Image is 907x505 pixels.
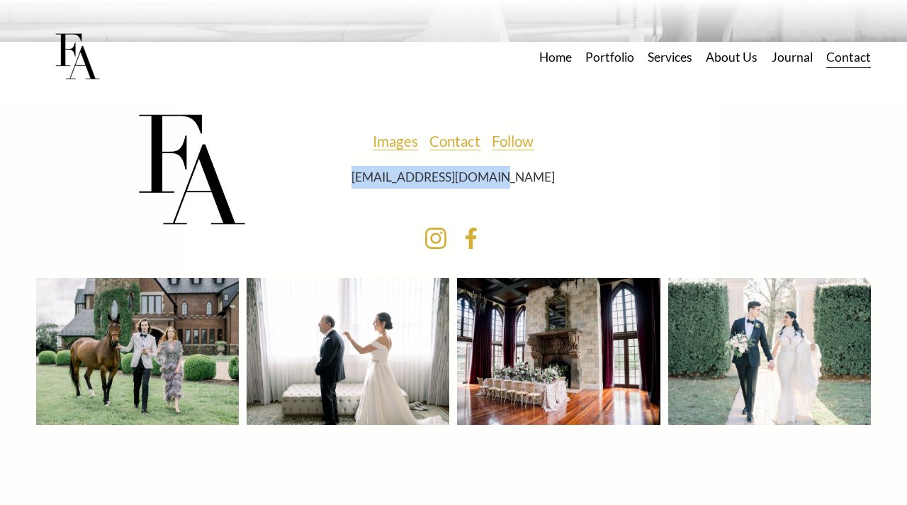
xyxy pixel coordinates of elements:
[539,45,572,70] a: Home
[460,227,483,250] a: Facebook
[429,128,480,155] a: Contact
[424,227,447,250] a: Instagram
[36,16,118,98] img: Frost Artistry
[648,45,692,70] a: Services
[373,128,418,155] a: Images
[772,45,813,70] a: Journal
[282,166,625,189] p: [EMAIL_ADDRESS][DOMAIN_NAME]
[492,128,534,155] a: Follow
[585,45,634,70] a: Portfolio
[826,45,871,70] a: Contact
[706,45,757,70] a: About Us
